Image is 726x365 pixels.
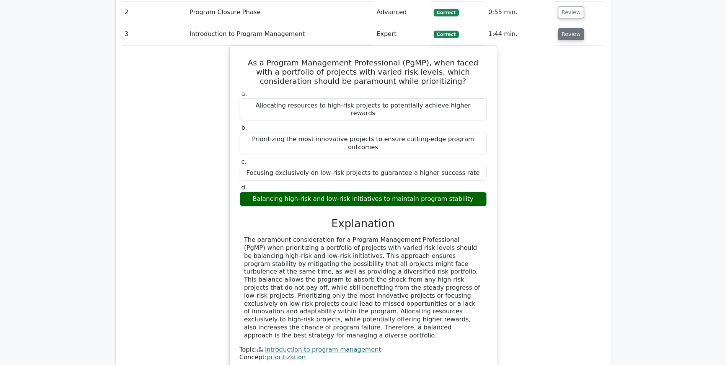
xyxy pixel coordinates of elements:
span: b. [241,124,247,131]
span: d. [241,184,247,191]
a: introduction to program management [265,346,381,353]
button: Review [558,28,584,40]
h5: As a Program Management Professional (PgMP), when faced with a portfolio of projects with varied ... [239,58,488,86]
span: a. [241,90,247,98]
span: Correct [434,9,458,16]
td: 1:44 min. [485,23,555,45]
td: Introduction to Program Management [186,23,373,45]
a: prioritization [267,354,306,361]
div: Prioritizing the most innovative projects to ensure cutting-edge program outcomes [240,132,487,155]
div: Allocating resources to high-risk projects to potentially achieve higher rewards [240,98,487,121]
div: Focusing exclusively on low-risk projects to guarantee a higher success rate [240,166,487,181]
span: Correct [434,31,458,38]
td: 2 [122,2,187,23]
div: The paramount consideration for a Program Management Professional (PgMP) when prioritizing a port... [244,236,482,339]
td: Advanced [374,2,431,23]
h3: Explanation [244,217,482,230]
td: Expert [374,23,431,45]
div: Topic: [240,346,487,354]
div: Balancing high-risk and low-risk initiatives to maintain program stability [240,192,487,207]
div: Concept: [240,354,487,362]
td: 0:55 min. [485,2,555,23]
span: c. [241,158,247,165]
td: Program Closure Phase [186,2,373,23]
button: Review [558,7,584,18]
td: 3 [122,23,187,45]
